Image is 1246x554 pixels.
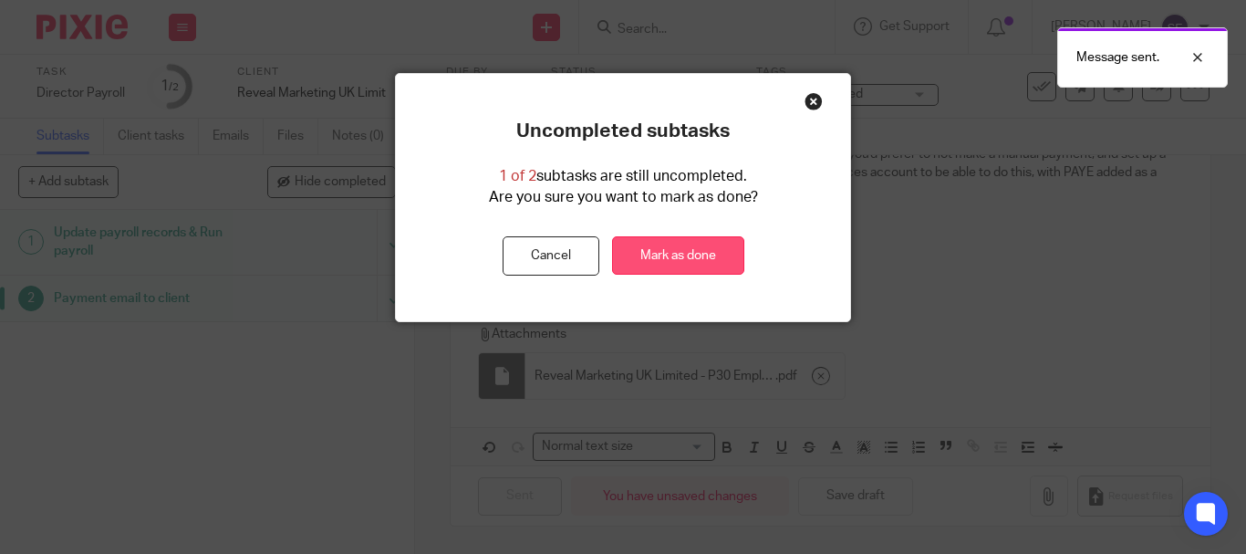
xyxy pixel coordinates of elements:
a: Mark as done [612,236,744,276]
div: Close this dialog window [805,92,823,110]
button: Cancel [503,236,599,276]
p: Are you sure you want to mark as done? [489,187,758,208]
span: 1 of 2 [499,169,536,183]
p: subtasks are still uncompleted. [499,166,747,187]
p: Uncompleted subtasks [516,120,730,143]
p: Message sent. [1076,48,1159,67]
